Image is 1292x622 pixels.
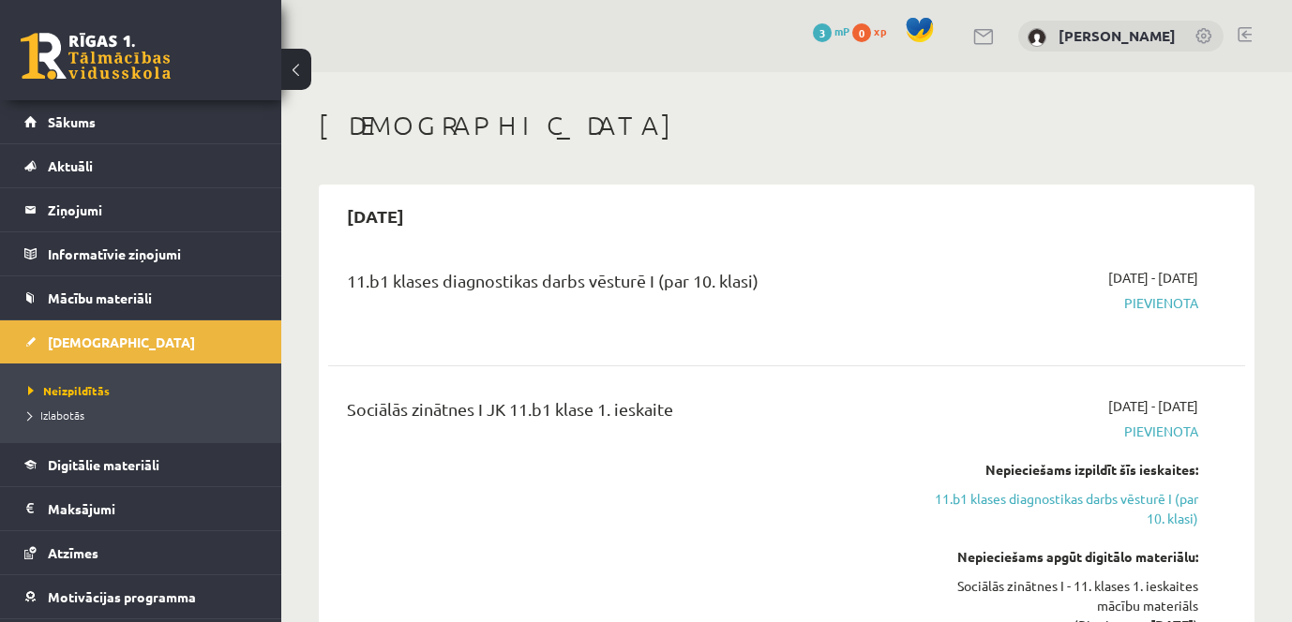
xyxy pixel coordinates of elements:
span: [DATE] - [DATE] [1108,396,1198,416]
a: Mācību materiāli [24,276,258,319]
span: Sākums [48,113,96,130]
span: Aktuāli [48,157,93,174]
span: Digitālie materiāli [48,456,159,473]
span: Neizpildītās [28,383,110,398]
a: Sākums [24,100,258,143]
a: Digitālie materiāli [24,443,258,486]
a: 0 xp [852,23,895,38]
div: Nepieciešams izpildīt šīs ieskaites: [933,460,1198,480]
span: Pievienota [933,422,1198,441]
span: Pievienota [933,293,1198,313]
a: 3 mP [813,23,849,38]
a: Informatīvie ziņojumi [24,232,258,275]
legend: Ziņojumi [48,188,258,231]
a: Rīgas 1. Tālmācības vidusskola [21,33,171,80]
span: Atzīmes [48,544,98,561]
div: 11.b1 klases diagnostikas darbs vēsturē I (par 10. klasi) [347,268,905,303]
a: 11.b1 klases diagnostikas darbs vēsturē I (par 10. klasi) [933,489,1198,528]
a: [DEMOGRAPHIC_DATA] [24,320,258,363]
a: Maksājumi [24,487,258,530]
span: Motivācijas programma [48,588,196,605]
span: 3 [813,23,832,42]
a: Neizpildītās [28,382,263,399]
img: Signija Fazekaša [1028,28,1046,47]
span: mP [834,23,849,38]
a: Izlabotās [28,407,263,423]
span: Mācību materiāli [48,289,152,306]
h2: [DATE] [328,194,423,238]
div: Sociālās zinātnes I JK 11.b1 klase 1. ieskaite [347,396,905,431]
span: [DEMOGRAPHIC_DATA] [48,333,195,350]
a: Motivācijas programma [24,575,258,618]
span: [DATE] - [DATE] [1108,268,1198,288]
a: Atzīmes [24,531,258,574]
a: [PERSON_NAME] [1059,26,1176,45]
span: 0 [852,23,871,42]
legend: Informatīvie ziņojumi [48,232,258,275]
a: Aktuāli [24,144,258,187]
span: xp [874,23,886,38]
div: Nepieciešams apgūt digitālo materiālu: [933,547,1198,567]
legend: Maksājumi [48,487,258,530]
h1: [DEMOGRAPHIC_DATA] [319,110,1254,141]
span: Izlabotās [28,407,84,422]
a: Ziņojumi [24,188,258,231]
